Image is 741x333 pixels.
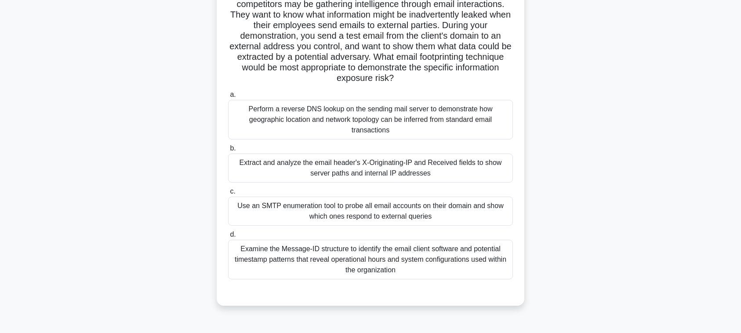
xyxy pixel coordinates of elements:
span: b. [230,144,236,152]
div: Use an SMTP enumeration tool to probe all email accounts on their domain and show which ones resp... [228,197,513,226]
div: Examine the Message-ID structure to identify the email client software and potential timestamp pa... [228,240,513,279]
span: d. [230,231,236,238]
div: Perform a reverse DNS lookup on the sending mail server to demonstrate how geographic location an... [228,100,513,139]
span: c. [230,187,235,195]
span: a. [230,91,236,98]
div: Extract and analyze the email header's X-Originating-IP and Received fields to show server paths ... [228,154,513,183]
